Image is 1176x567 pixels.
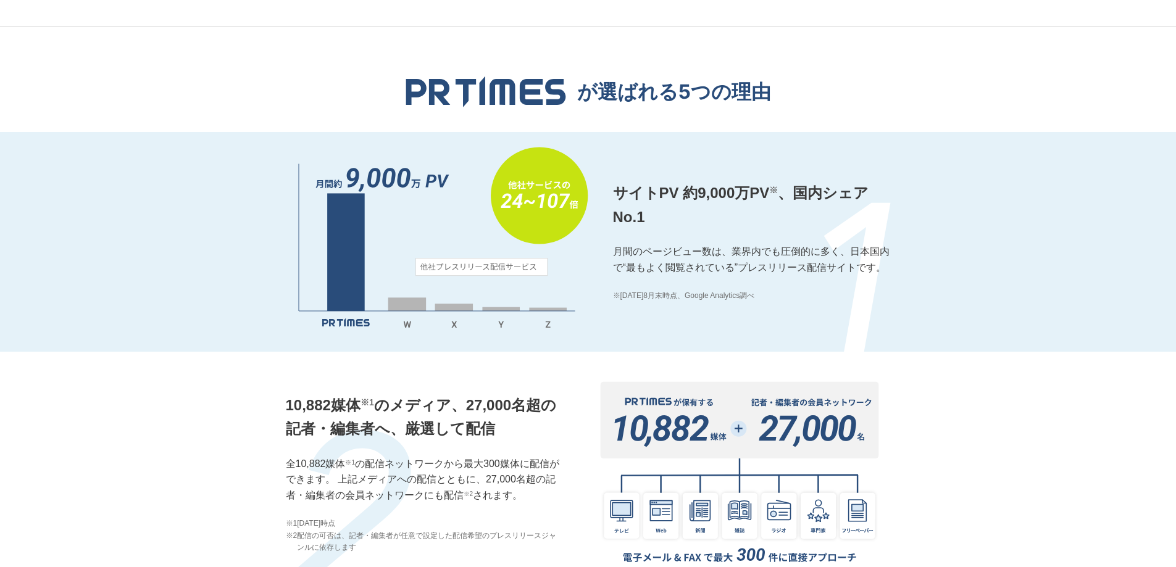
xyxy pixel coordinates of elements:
p: 全10,882媒体 の配信ネットワークから最大300媒体に配信ができます。 上記メディアへの配信とともに、27,000名超の記者・編集者の会員ネットワークにも配信 されます。 [286,456,564,503]
span: ※1 [345,459,355,466]
img: サイトPV 8,900万※、国内シェアNo.1 [286,147,588,337]
span: [DATE]時点 [297,518,335,529]
span: ※ [769,185,778,195]
p: 10,882媒体 のメディア、27,000名超の記者・編集者へ、厳選して配信 [286,394,564,441]
p: が選ばれる5つの理由 [577,80,771,104]
span: ※2 [286,530,298,553]
span: ※[DATE]8月末時点、Google Analytics調べ [613,290,891,302]
span: ※2 [464,490,473,497]
img: PR TIMES [405,76,567,107]
span: ※1 [286,518,298,529]
p: 月間のページビュー数は、業界内でも圧倒的に多く、日本国内で“最もよく閲覧されている”プレスリリース配信サイトです。 [613,244,891,275]
span: ※1 [361,397,374,407]
span: 配信の可否は、記者・編集者が任意で設定した配信希望のプレスリリースジャンルに依存します [297,530,563,553]
p: サイトPV 約9,000万PV 、国内シェアNo.1 [613,181,891,229]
